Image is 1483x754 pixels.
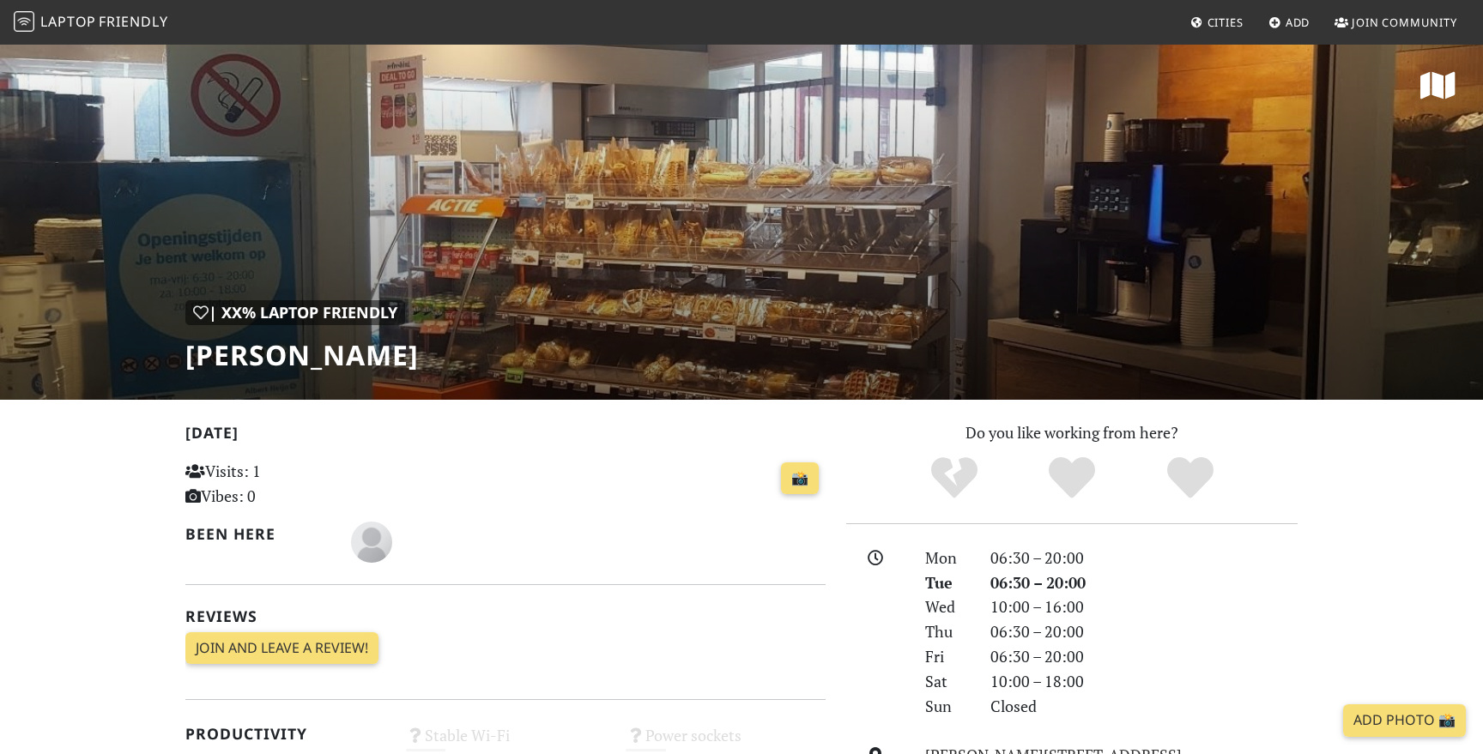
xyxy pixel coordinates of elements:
[1013,455,1131,502] div: Yes
[14,8,168,38] a: LaptopFriendly LaptopFriendly
[14,11,34,32] img: LaptopFriendly
[1286,15,1310,30] span: Add
[915,546,980,570] div: Mon
[185,607,826,625] h2: Reviews
[915,694,980,719] div: Sun
[980,594,1308,619] div: 10:00 – 16:00
[1208,15,1244,30] span: Cities
[351,522,392,563] img: blank-535327c66bd565773addf3077783bbfce4b00ec00e9fd257753287c682c7fa38.png
[915,669,980,694] div: Sat
[1183,7,1250,38] a: Cities
[185,459,385,509] p: Visits: 1 Vibes: 0
[1262,7,1317,38] a: Add
[185,525,330,543] h2: Been here
[980,694,1308,719] div: Closed
[1131,455,1250,502] div: Definitely!
[185,339,419,371] h1: [PERSON_NAME]
[980,619,1308,644] div: 06:30 – 20:00
[185,300,405,325] div: | XX% Laptop Friendly
[99,12,167,31] span: Friendly
[980,669,1308,694] div: 10:00 – 18:00
[980,644,1308,669] div: 06:30 – 20:00
[846,420,1298,445] p: Do you like working from here?
[1352,15,1457,30] span: Join Community
[915,644,980,669] div: Fri
[915,619,980,644] div: Thu
[185,725,385,743] h2: Productivity
[980,546,1308,570] div: 06:30 – 20:00
[1343,704,1466,737] a: Add Photo 📸
[40,12,96,31] span: Laptop
[915,570,980,595] div: Tue
[1328,7,1464,38] a: Join Community
[351,530,392,551] span: Jose Flores
[895,455,1014,502] div: No
[781,462,819,495] a: 📸
[185,632,378,665] a: Join and leave a review!
[185,424,826,449] h2: [DATE]
[915,594,980,619] div: Wed
[980,570,1308,595] div: 06:30 – 20:00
